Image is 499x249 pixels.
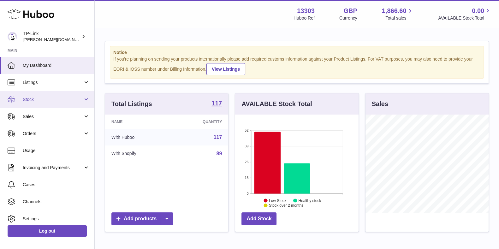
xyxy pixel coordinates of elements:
[211,100,222,108] a: 117
[245,144,249,148] text: 39
[438,15,491,21] span: AVAILABLE Stock Total
[343,7,357,15] strong: GBP
[382,7,414,21] a: 1,866.60 Total sales
[269,198,287,203] text: Low Stock
[438,7,491,21] a: 0.00 AVAILABLE Stock Total
[23,31,80,43] div: TP-Link
[105,145,171,162] td: With Shopify
[111,100,152,108] h3: Total Listings
[245,160,249,164] text: 26
[211,100,222,106] strong: 117
[241,100,312,108] h3: AVAILABLE Stock Total
[23,182,90,188] span: Cases
[105,129,171,145] td: With Huboo
[8,32,17,41] img: susie.li@tp-link.com
[372,100,388,108] h3: Sales
[23,199,90,205] span: Channels
[472,7,484,15] span: 0.00
[23,37,159,42] span: [PERSON_NAME][DOMAIN_NAME][EMAIL_ADDRESS][DOMAIN_NAME]
[241,212,276,225] a: Add Stock
[297,7,315,15] strong: 13303
[23,216,90,222] span: Settings
[217,151,222,156] a: 89
[23,62,90,68] span: My Dashboard
[23,148,90,154] span: Usage
[113,50,480,56] strong: Notice
[206,63,245,75] a: View Listings
[23,80,83,86] span: Listings
[171,115,228,129] th: Quantity
[113,56,480,75] div: If you're planning on sending your products internationally please add required customs informati...
[111,212,173,225] a: Add products
[382,7,407,15] span: 1,866.60
[23,97,83,103] span: Stock
[23,114,83,120] span: Sales
[269,203,303,208] text: Stock over 2 months
[294,15,315,21] div: Huboo Ref
[299,198,322,203] text: Healthy stock
[245,176,249,180] text: 13
[339,15,357,21] div: Currency
[105,115,171,129] th: Name
[23,165,83,171] span: Invoicing and Payments
[23,131,83,137] span: Orders
[214,134,222,140] a: 117
[8,225,87,237] a: Log out
[247,192,249,195] text: 0
[385,15,413,21] span: Total sales
[245,128,249,132] text: 52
